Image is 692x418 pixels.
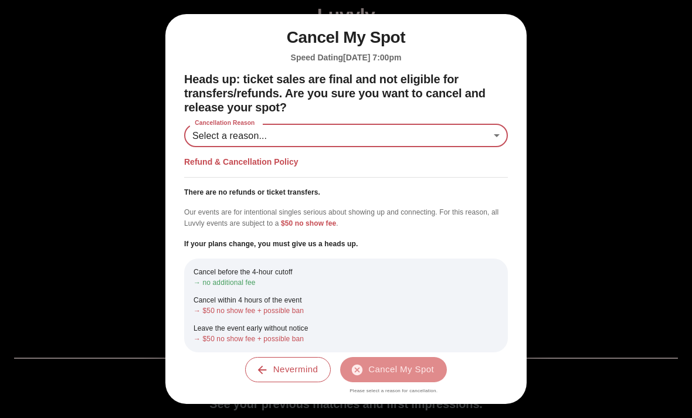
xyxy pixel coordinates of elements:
p: Leave the event early without notice [194,323,498,334]
h1: Cancel My Spot [184,28,508,47]
p: Cancel before the 4-hour cutoff [194,267,498,277]
p: If your plans change, you must give us a heads up. [184,239,508,249]
div: Select a reason... [184,124,508,147]
button: Nevermind [245,357,331,382]
span: $50 no show fee [281,219,336,227]
p: There are no refunds or ticket transfers. [184,187,508,198]
h2: Heads up: ticket sales are final and not eligible for transfers/refunds. Are you sure you want to... [184,72,508,114]
h5: Speed Dating [DATE] 7:00pm [184,52,508,63]
p: → no additional fee [194,277,498,288]
span: Please select a reason for cancellation. [340,387,447,395]
label: Cancellation Reason [189,119,261,128]
p: → $50 no show fee + possible ban [194,305,498,316]
p: Cancel within 4 hours of the event [194,295,498,305]
h5: Refund & Cancellation Policy [184,157,508,168]
p: → $50 no show fee + possible ban [194,334,498,344]
p: Our events are for intentional singles serious about showing up and connecting. For this reason, ... [184,207,508,229]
